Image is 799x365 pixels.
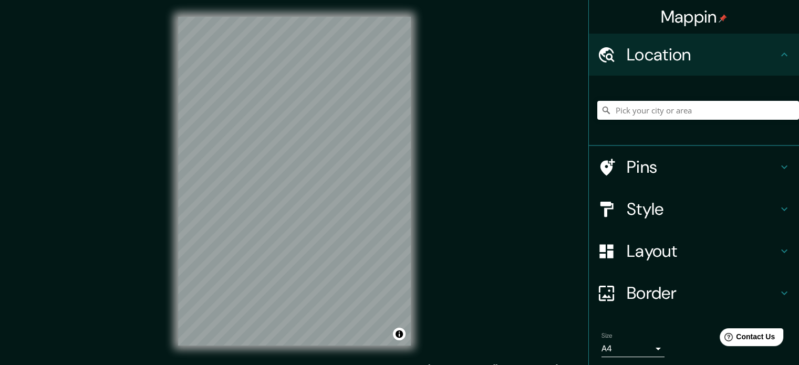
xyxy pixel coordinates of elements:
[601,340,665,357] div: A4
[589,34,799,76] div: Location
[393,328,406,340] button: Toggle attribution
[661,6,728,27] h4: Mappin
[627,241,778,262] h4: Layout
[589,146,799,188] div: Pins
[627,199,778,220] h4: Style
[597,101,799,120] input: Pick your city or area
[601,331,613,340] label: Size
[627,44,778,65] h4: Location
[589,188,799,230] div: Style
[627,283,778,304] h4: Border
[719,14,727,23] img: pin-icon.png
[705,324,787,353] iframe: Help widget launcher
[589,230,799,272] div: Layout
[627,157,778,178] h4: Pins
[589,272,799,314] div: Border
[178,17,411,346] canvas: Map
